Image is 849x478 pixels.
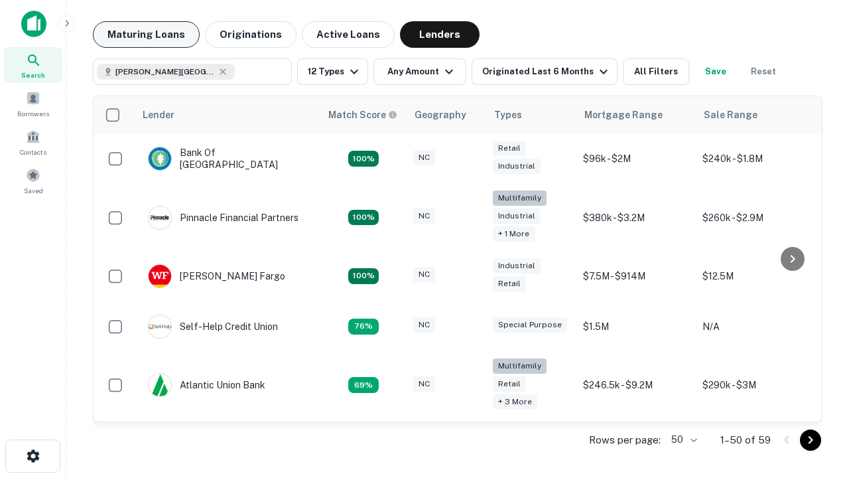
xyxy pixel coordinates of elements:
button: Save your search to get updates of matches that match your search criteria. [694,58,737,85]
button: Active Loans [302,21,395,48]
button: All Filters [623,58,689,85]
a: Saved [4,163,62,199]
button: 12 Types [297,58,368,85]
a: Contacts [4,124,62,160]
div: Matching Properties: 10, hasApolloMatch: undefined [348,377,379,393]
div: Bank Of [GEOGRAPHIC_DATA] [148,147,307,171]
p: 1–50 of 59 [720,432,771,448]
img: picture [149,374,171,396]
td: $7.5M - $914M [576,251,696,301]
div: Multifamily [493,358,547,374]
button: Any Amount [373,58,466,85]
th: Capitalize uses an advanced AI algorithm to match your search with the best lender. The match sco... [320,96,407,133]
span: Contacts [20,147,46,157]
div: Geography [415,107,466,123]
div: Originated Last 6 Months [482,64,612,80]
button: Reset [742,58,785,85]
th: Lender [135,96,320,133]
div: NC [413,267,435,282]
div: Matching Properties: 15, hasApolloMatch: undefined [348,268,379,284]
div: Pinnacle Financial Partners [148,206,298,230]
div: NC [413,376,435,392]
th: Mortgage Range [576,96,696,133]
span: Saved [24,185,43,196]
img: picture [149,147,171,170]
td: $290k - $3M [696,352,815,419]
div: Self-help Credit Union [148,315,278,339]
div: Mortgage Range [584,107,663,123]
div: [PERSON_NAME] Fargo [148,264,285,288]
div: + 3 more [493,394,537,410]
span: [PERSON_NAME][GEOGRAPHIC_DATA], [GEOGRAPHIC_DATA] [115,66,215,78]
div: Special Purpose [493,317,567,333]
img: picture [149,315,171,338]
button: Originated Last 6 Months [472,58,618,85]
div: Types [494,107,522,123]
img: picture [149,265,171,287]
td: $1.5M [576,301,696,352]
div: Retail [493,276,526,291]
a: Borrowers [4,86,62,121]
div: Lender [143,107,174,123]
div: + 1 more [493,226,535,242]
div: Atlantic Union Bank [148,373,265,397]
div: Matching Properties: 11, hasApolloMatch: undefined [348,319,379,335]
td: $260k - $2.9M [696,184,815,251]
button: Go to next page [800,430,821,451]
div: Industrial [493,159,541,174]
div: NC [413,150,435,165]
div: Retail [493,376,526,392]
div: NC [413,208,435,224]
div: 50 [666,430,699,449]
div: Industrial [493,208,541,224]
div: Retail [493,141,526,156]
iframe: Chat Widget [783,372,849,436]
h6: Match Score [328,108,395,122]
div: Capitalize uses an advanced AI algorithm to match your search with the best lender. The match sco... [328,108,397,122]
td: $380k - $3.2M [576,184,696,251]
button: Originations [205,21,296,48]
th: Sale Range [696,96,815,133]
td: $12.5M [696,251,815,301]
span: Search [21,70,45,80]
a: Search [4,47,62,83]
td: $96k - $2M [576,133,696,184]
th: Types [486,96,576,133]
div: Industrial [493,258,541,274]
td: N/A [696,301,815,352]
div: Multifamily [493,191,547,206]
div: Sale Range [704,107,757,123]
button: Maturing Loans [93,21,200,48]
div: Matching Properties: 15, hasApolloMatch: undefined [348,151,379,167]
button: Lenders [400,21,480,48]
span: Borrowers [17,108,49,119]
td: $246.5k - $9.2M [576,352,696,419]
img: picture [149,206,171,229]
div: Matching Properties: 26, hasApolloMatch: undefined [348,210,379,226]
th: Geography [407,96,486,133]
td: $240k - $1.8M [696,133,815,184]
img: capitalize-icon.png [21,11,46,37]
div: NC [413,317,435,333]
p: Rows per page: [589,432,661,448]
